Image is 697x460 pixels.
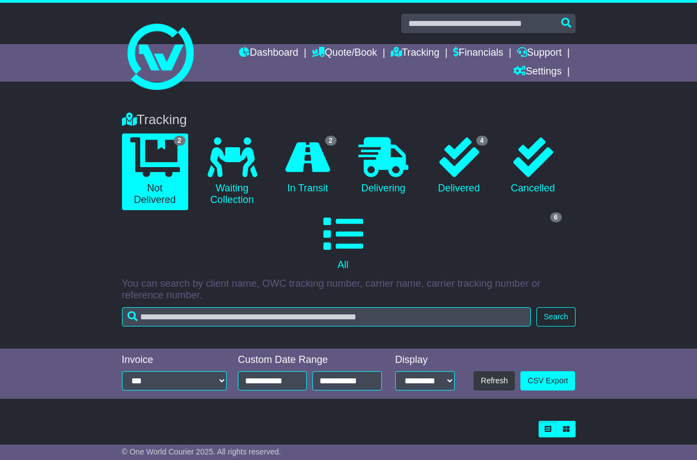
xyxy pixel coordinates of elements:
span: 6 [550,212,562,222]
span: 2 [174,136,185,146]
span: 4 [476,136,488,146]
a: Quote/Book [312,44,377,63]
a: 4 Delivered [428,133,491,199]
a: 6 All [122,210,565,275]
a: Delivering [350,133,417,199]
p: You can search by client name, OWC tracking number, carrier name, carrier tracking number or refe... [122,278,576,302]
span: © One World Courier 2025. All rights reserved. [122,447,281,456]
div: Display [395,354,455,366]
div: Custom Date Range [238,354,382,366]
div: Invoice [122,354,227,366]
a: Support [517,44,562,63]
a: Financials [453,44,503,63]
a: Tracking [391,44,439,63]
button: Search [536,307,575,327]
span: 2 [325,136,337,146]
a: Cancelled [502,133,565,199]
a: Settings [513,63,562,82]
a: 2 In Transit [276,133,339,199]
a: Dashboard [239,44,298,63]
div: Tracking [116,112,581,128]
a: Waiting Collection [199,133,265,210]
button: Refresh [473,371,515,391]
a: 2 Not Delivered [122,133,188,210]
a: CSV Export [520,371,575,391]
